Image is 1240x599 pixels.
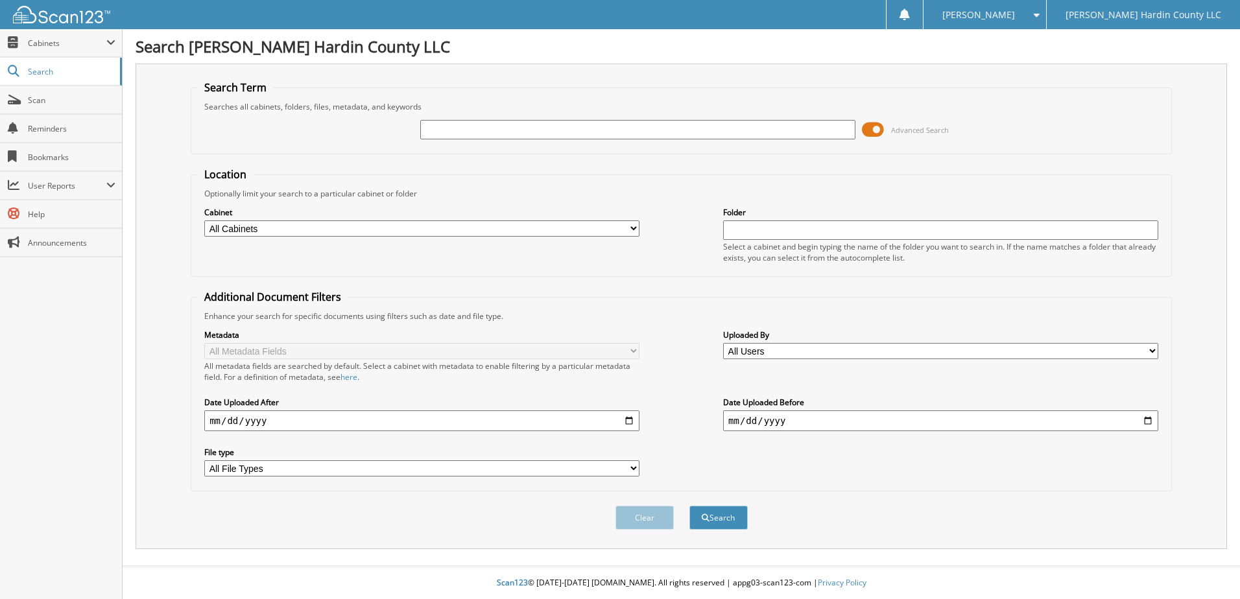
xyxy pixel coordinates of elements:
[1066,11,1221,19] span: [PERSON_NAME] Hardin County LLC
[204,207,639,218] label: Cabinet
[198,167,253,182] legend: Location
[198,101,1165,112] div: Searches all cabinets, folders, files, metadata, and keywords
[615,506,674,530] button: Clear
[28,152,115,163] span: Bookmarks
[28,38,106,49] span: Cabinets
[123,567,1240,599] div: © [DATE]-[DATE] [DOMAIN_NAME]. All rights reserved | appg03-scan123-com |
[28,95,115,106] span: Scan
[198,311,1165,322] div: Enhance your search for specific documents using filters such as date and file type.
[136,36,1227,57] h1: Search [PERSON_NAME] Hardin County LLC
[204,410,639,431] input: start
[204,397,639,408] label: Date Uploaded After
[723,397,1158,408] label: Date Uploaded Before
[723,207,1158,218] label: Folder
[28,123,115,134] span: Reminders
[28,237,115,248] span: Announcements
[1175,537,1240,599] iframe: Chat Widget
[723,410,1158,431] input: end
[198,80,273,95] legend: Search Term
[723,241,1158,263] div: Select a cabinet and begin typing the name of the folder you want to search in. If the name match...
[723,329,1158,340] label: Uploaded By
[204,329,639,340] label: Metadata
[13,6,110,23] img: scan123-logo-white.svg
[28,209,115,220] span: Help
[28,66,113,77] span: Search
[689,506,748,530] button: Search
[28,180,106,191] span: User Reports
[942,11,1015,19] span: [PERSON_NAME]
[204,447,639,458] label: File type
[204,360,639,382] div: All metadata fields are searched by default. Select a cabinet with metadata to enable filtering b...
[198,290,348,304] legend: Additional Document Filters
[891,125,949,135] span: Advanced Search
[497,577,528,588] span: Scan123
[198,188,1165,199] div: Optionally limit your search to a particular cabinet or folder
[340,371,357,382] a: here
[818,577,866,588] a: Privacy Policy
